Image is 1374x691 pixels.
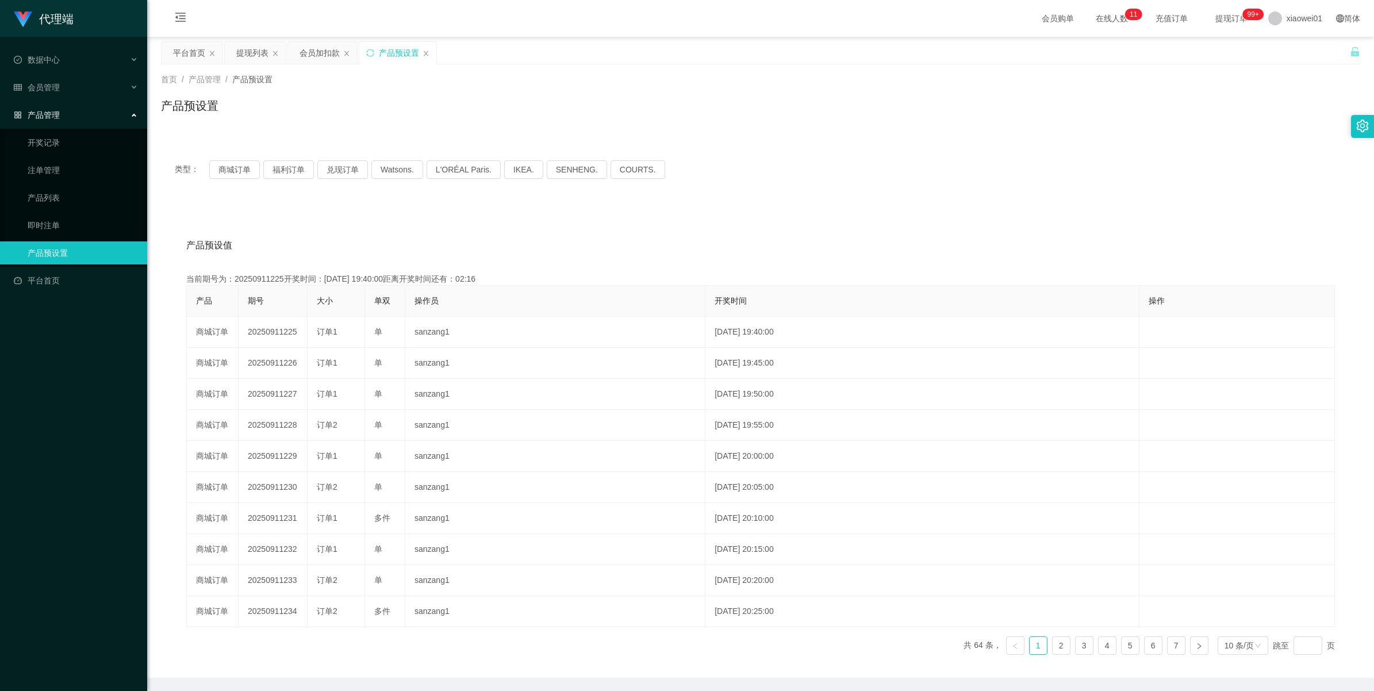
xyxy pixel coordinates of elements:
span: 单 [374,327,382,336]
a: 3 [1076,637,1093,654]
li: 1 [1029,636,1047,655]
span: 订单2 [317,606,337,616]
button: 商城订单 [209,160,260,179]
a: 5 [1122,637,1139,654]
div: 产品预设置 [379,42,419,64]
span: 操作 [1149,296,1165,305]
div: 提现列表 [236,42,268,64]
a: 注单管理 [28,159,138,182]
span: 产品管理 [14,110,60,120]
td: sanzang1 [405,565,705,596]
i: 图标: down [1254,642,1261,650]
li: 4 [1098,636,1116,655]
td: [DATE] 19:55:00 [705,410,1139,441]
button: IKEA. [504,160,543,179]
span: 订单1 [317,513,337,523]
div: 当前期号为：20250911225开奖时间：[DATE] 19:40:00距离开奖时间还有：02:16 [186,273,1335,285]
span: 单双 [374,296,390,305]
span: 提现订单 [1210,14,1253,22]
a: 即时注单 [28,214,138,237]
li: 下一页 [1190,636,1208,655]
a: 4 [1099,637,1116,654]
button: COURTS. [611,160,665,179]
td: [DATE] 19:45:00 [705,348,1139,379]
span: 订单1 [317,358,337,367]
span: 订单1 [317,451,337,460]
span: 订单2 [317,575,337,585]
sup: 11 [1125,9,1142,20]
i: 图标: close [423,50,429,57]
span: 大小 [317,296,333,305]
td: [DATE] 19:50:00 [705,379,1139,410]
span: 期号 [248,296,264,305]
div: 会员加扣款 [300,42,340,64]
td: 商城订单 [187,503,239,534]
sup: 1166 [1243,9,1264,20]
span: 数据中心 [14,55,60,64]
td: 20250911229 [239,441,308,472]
span: 会员管理 [14,83,60,92]
span: 单 [374,575,382,585]
span: 首页 [161,75,177,84]
span: 订单2 [317,482,337,492]
a: 图标: dashboard平台首页 [14,269,138,292]
td: [DATE] 20:25:00 [705,596,1139,627]
td: 商城订单 [187,348,239,379]
td: 20250911232 [239,534,308,565]
div: 跳至 页 [1273,636,1335,655]
p: 1 [1130,9,1134,20]
td: sanzang1 [405,472,705,503]
button: 兑现订单 [317,160,368,179]
span: 订单1 [317,389,337,398]
i: 图标: left [1012,643,1019,650]
li: 上一页 [1006,636,1024,655]
td: sanzang1 [405,596,705,627]
li: 5 [1121,636,1139,655]
span: / [225,75,228,84]
i: 图标: close [272,50,279,57]
span: 单 [374,358,382,367]
span: 产品预设值 [186,239,232,252]
td: sanzang1 [405,534,705,565]
span: 产品 [196,296,212,305]
i: 图标: menu-fold [161,1,200,37]
span: 多件 [374,513,390,523]
td: [DATE] 20:20:00 [705,565,1139,596]
td: sanzang1 [405,317,705,348]
i: 图标: appstore-o [14,111,22,119]
td: [DATE] 20:00:00 [705,441,1139,472]
span: / [182,75,184,84]
span: 充值订单 [1150,14,1193,22]
td: sanzang1 [405,379,705,410]
td: 商城订单 [187,472,239,503]
td: 20250911231 [239,503,308,534]
td: 20250911230 [239,472,308,503]
span: 产品管理 [189,75,221,84]
a: 产品列表 [28,186,138,209]
td: [DATE] 20:15:00 [705,534,1139,565]
button: 福利订单 [263,160,314,179]
div: 10 条/页 [1225,637,1254,654]
td: [DATE] 19:40:00 [705,317,1139,348]
td: 20250911227 [239,379,308,410]
a: 代理端 [14,14,74,23]
h1: 产品预设置 [161,97,218,114]
td: [DATE] 20:05:00 [705,472,1139,503]
i: 图标: table [14,83,22,91]
li: 6 [1144,636,1162,655]
i: 图标: check-circle-o [14,56,22,64]
td: 商城订单 [187,317,239,348]
button: SENHENG. [547,160,607,179]
td: sanzang1 [405,410,705,441]
i: 图标: right [1196,643,1203,650]
td: 商城订单 [187,441,239,472]
span: 开奖时间 [715,296,747,305]
td: sanzang1 [405,503,705,534]
h1: 代理端 [39,1,74,37]
td: 20250911233 [239,565,308,596]
li: 共 64 条， [964,636,1001,655]
span: 单 [374,420,382,429]
span: 在线人数 [1090,14,1134,22]
td: 商城订单 [187,379,239,410]
span: 订单2 [317,420,337,429]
